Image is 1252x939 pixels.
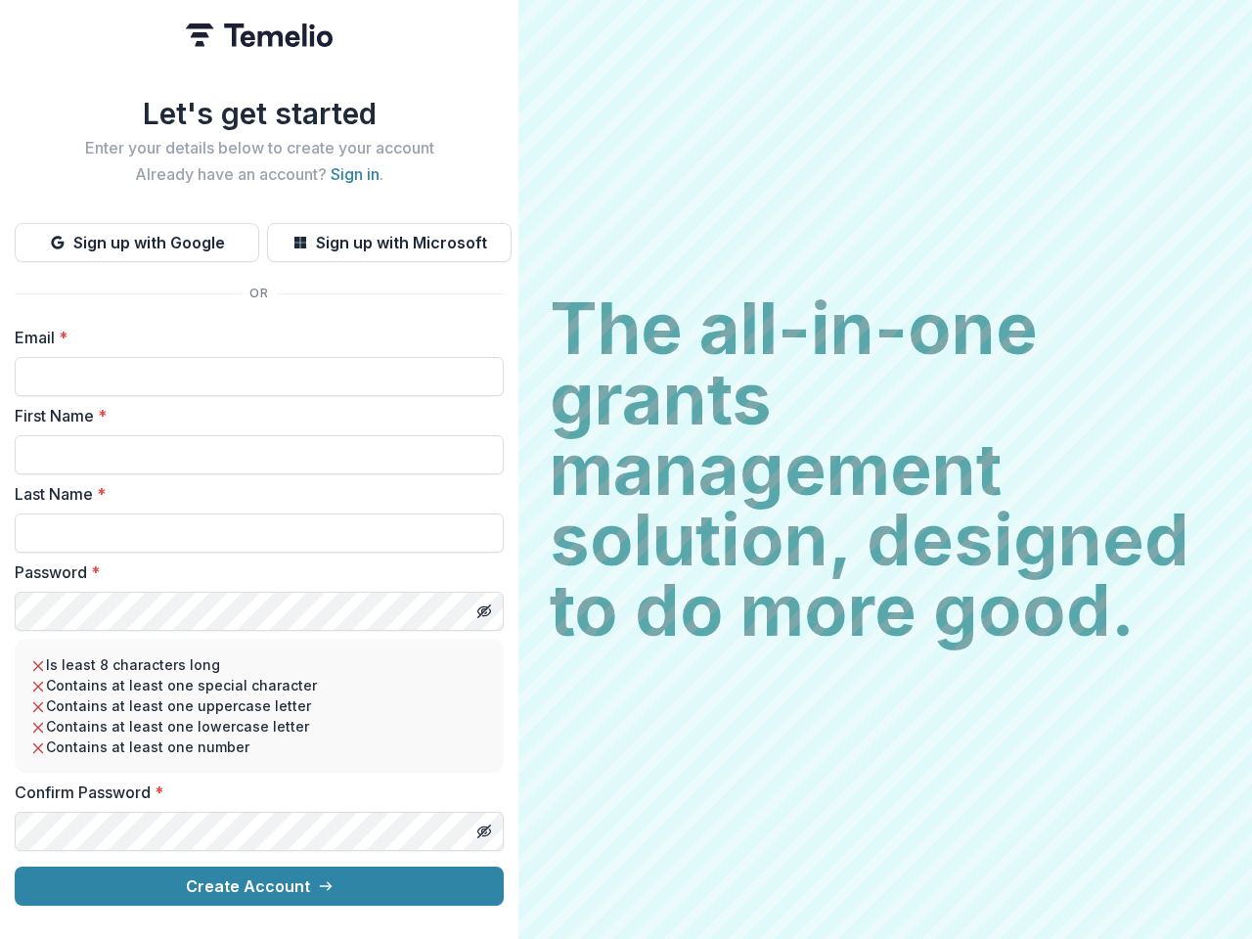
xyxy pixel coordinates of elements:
[469,816,500,847] button: Toggle password visibility
[331,164,380,184] a: Sign in
[15,482,492,506] label: Last Name
[15,781,492,804] label: Confirm Password
[186,23,333,47] img: Temelio
[15,223,259,262] button: Sign up with Google
[30,654,488,675] li: Is least 8 characters long
[15,96,504,131] h1: Let's get started
[15,139,504,157] h2: Enter your details below to create your account
[30,695,488,716] li: Contains at least one uppercase letter
[15,867,504,906] button: Create Account
[30,716,488,737] li: Contains at least one lowercase letter
[30,675,488,695] li: Contains at least one special character
[15,165,504,184] h2: Already have an account? .
[30,737,488,757] li: Contains at least one number
[15,404,492,427] label: First Name
[267,223,512,262] button: Sign up with Microsoft
[15,326,492,349] label: Email
[15,560,492,584] label: Password
[469,596,500,627] button: Toggle password visibility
